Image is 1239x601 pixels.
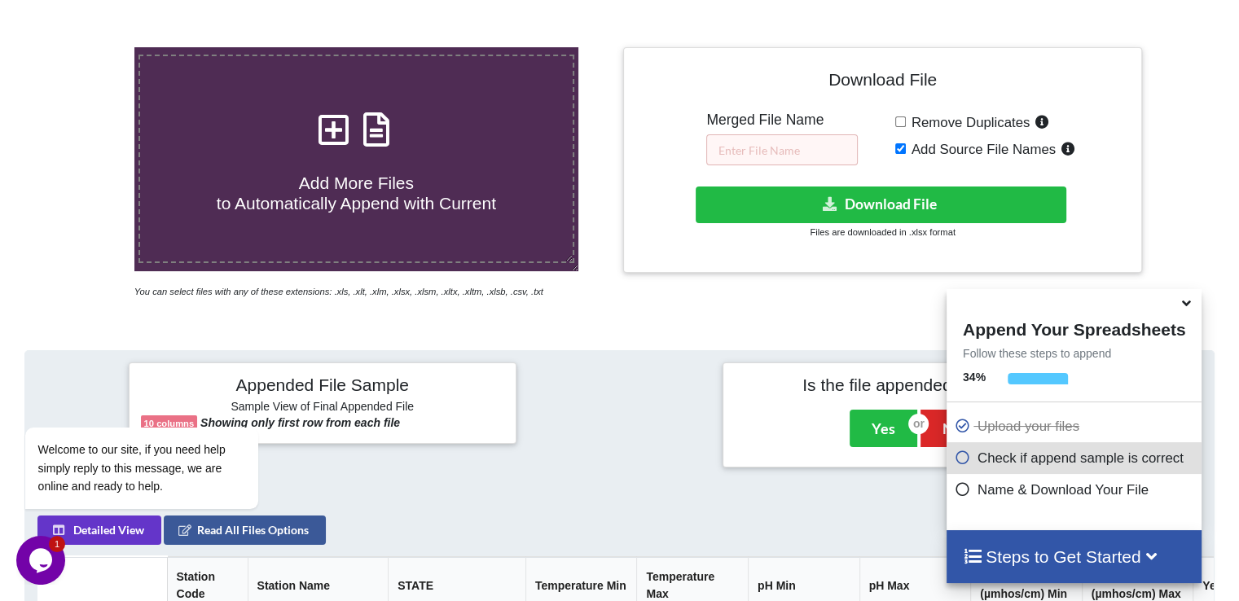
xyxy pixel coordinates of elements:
p: Upload your files [955,416,1197,436]
span: Add Source File Names [906,142,1056,157]
button: No [920,410,984,447]
span: Remove Duplicates [906,115,1030,130]
p: Name & Download Your File [955,480,1197,500]
iframe: chat widget [16,536,68,585]
h4: Append Your Spreadsheets [947,315,1202,340]
button: Detailed View [37,515,161,545]
button: Yes [850,410,917,447]
span: Add More Files to Automatically Append with Current [217,173,496,213]
button: Download File [696,186,1066,223]
h4: Download File [635,59,1129,106]
input: Enter File Name [706,134,858,165]
h4: Appended File Sample [141,375,504,397]
h4: Steps to Get Started [963,546,1185,567]
p: Check if append sample is correct [955,448,1197,468]
iframe: chat widget [16,336,310,528]
h5: Merged File Name [706,112,858,129]
h4: Is the file appended correctly? [735,375,1098,395]
p: Follow these steps to append [947,345,1202,362]
button: Read All Files Options [164,515,326,545]
i: You can select files with any of these extensions: .xls, .xlt, .xlm, .xlsx, .xlsm, .xltx, .xltm, ... [134,287,543,296]
b: 34 % [963,371,986,384]
h6: Sample View of Final Appended File [141,400,504,416]
small: Files are downloaded in .xlsx format [810,227,955,237]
